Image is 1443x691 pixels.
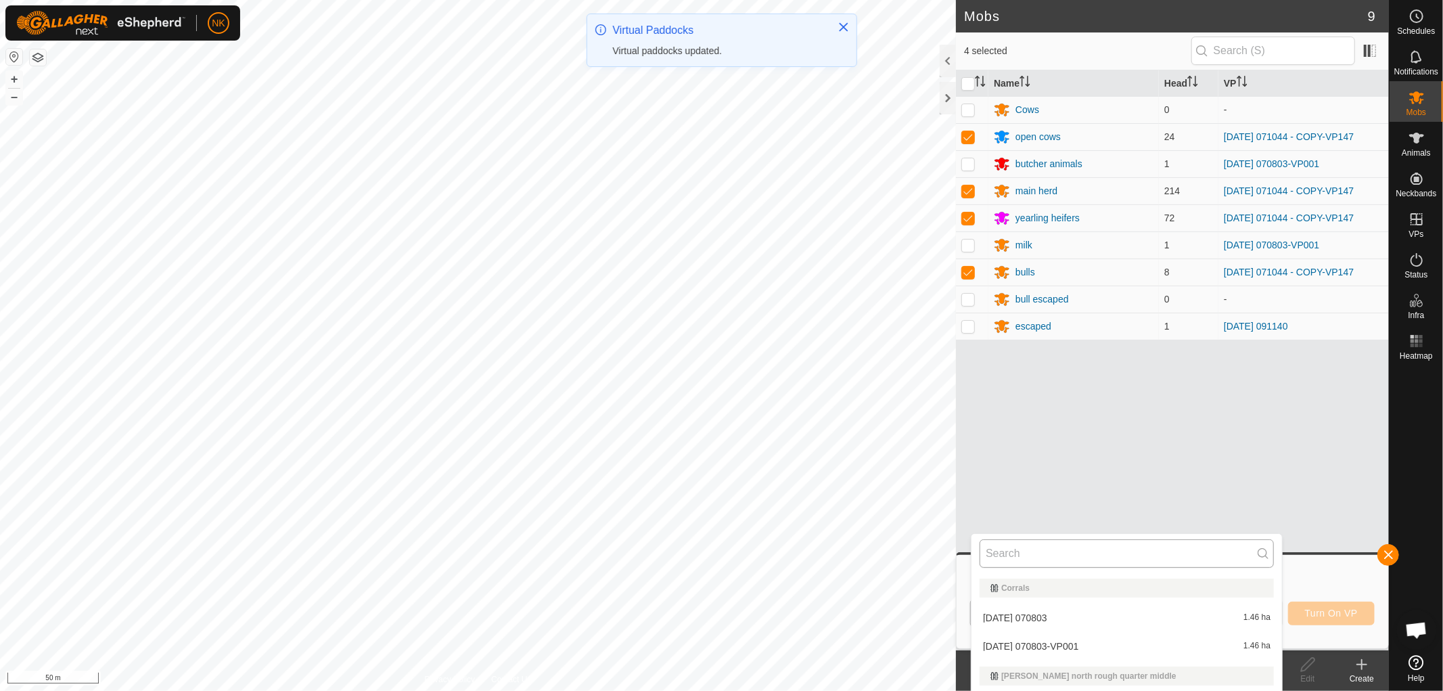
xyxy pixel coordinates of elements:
[1243,613,1270,623] span: 1.46 ha
[1404,271,1427,279] span: Status
[1015,238,1032,252] div: milk
[1015,103,1039,117] div: Cows
[990,584,1263,592] div: Corrals
[1164,240,1170,250] span: 1
[1237,78,1247,89] p-sorticon: Activate to sort
[1218,96,1389,123] td: -
[1015,319,1051,334] div: escaped
[1224,321,1288,332] a: [DATE] 091140
[1368,6,1375,26] span: 9
[1406,108,1426,116] span: Mobs
[212,16,225,30] span: NK
[1408,674,1425,682] span: Help
[1243,642,1270,651] span: 1.46 ha
[834,18,853,37] button: Close
[1400,352,1433,360] span: Heatmap
[1191,37,1355,65] input: Search (S)
[1218,286,1389,313] td: -
[1281,673,1335,685] div: Edit
[1224,240,1319,250] a: [DATE] 070803-VP001
[971,604,1282,631] li: 2025-07-02 070803
[1187,78,1198,89] p-sorticon: Activate to sort
[6,49,22,65] button: Reset Map
[1390,650,1443,688] a: Help
[1164,104,1170,115] span: 0
[613,22,824,39] div: Virtual Paddocks
[983,642,1078,651] span: [DATE] 070803-VP001
[975,78,986,89] p-sorticon: Activate to sort
[1288,602,1375,625] button: Turn On VP
[1396,610,1437,650] div: Open chat
[1020,78,1030,89] p-sorticon: Activate to sort
[980,539,1274,568] input: Search
[971,633,1282,660] li: 2025-07-02 070803-VP001
[1164,267,1170,277] span: 8
[1159,70,1218,97] th: Head
[1015,184,1057,198] div: main herd
[1224,185,1354,196] a: [DATE] 071044 - COPY-VP147
[988,70,1159,97] th: Name
[6,89,22,105] button: –
[964,8,1368,24] h2: Mobs
[1164,131,1175,142] span: 24
[1224,158,1319,169] a: [DATE] 070803-VP001
[1164,321,1170,332] span: 1
[990,672,1263,680] div: [PERSON_NAME] north rough quarter middle
[1394,68,1438,76] span: Notifications
[1305,608,1358,619] span: Turn On VP
[491,673,531,686] a: Contact Us
[1164,294,1170,305] span: 0
[425,673,476,686] a: Privacy Policy
[1015,211,1080,225] div: yearling heifers
[1396,190,1436,198] span: Neckbands
[1408,311,1424,319] span: Infra
[1224,267,1354,277] a: [DATE] 071044 - COPY-VP147
[6,71,22,87] button: +
[1164,213,1175,223] span: 72
[1015,130,1061,144] div: open cows
[1015,265,1035,280] div: bulls
[613,44,824,58] div: Virtual paddocks updated.
[1224,131,1354,142] a: [DATE] 071044 - COPY-VP147
[983,613,1047,623] span: [DATE] 070803
[1408,230,1423,238] span: VPs
[16,11,185,35] img: Gallagher Logo
[1164,185,1180,196] span: 214
[1015,292,1069,307] div: bull escaped
[30,49,46,66] button: Map Layers
[1218,70,1389,97] th: VP
[1164,158,1170,169] span: 1
[1397,27,1435,35] span: Schedules
[1015,157,1082,171] div: butcher animals
[1335,673,1389,685] div: Create
[1224,213,1354,223] a: [DATE] 071044 - COPY-VP147
[964,44,1191,58] span: 4 selected
[1402,149,1431,157] span: Animals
